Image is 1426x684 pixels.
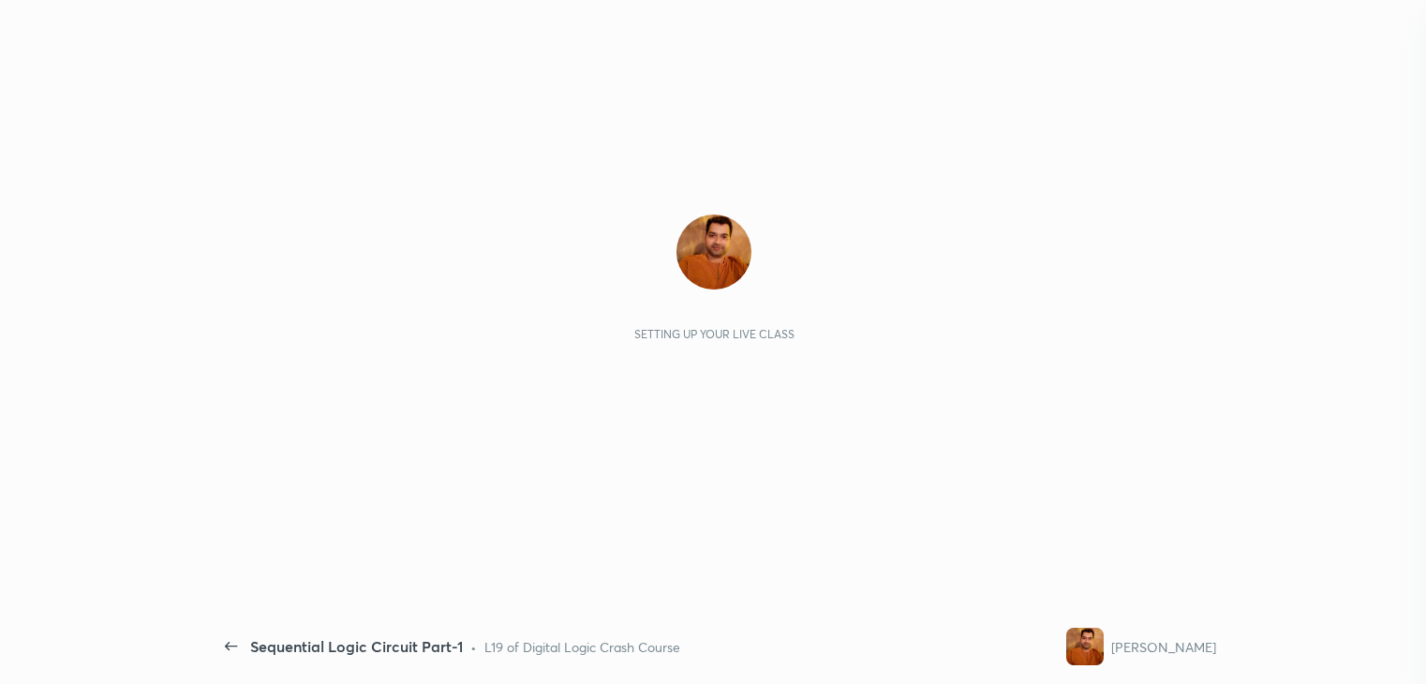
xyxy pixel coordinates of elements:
[484,637,680,657] div: L19 of Digital Logic Crash Course
[1111,637,1216,657] div: [PERSON_NAME]
[1066,628,1104,665] img: 5786bad726924fb0bb2bae2edf64aade.jpg
[250,635,463,658] div: Sequential Logic Circuit Part-1
[676,215,751,290] img: 5786bad726924fb0bb2bae2edf64aade.jpg
[470,637,477,657] div: •
[634,327,795,341] div: Setting up your live class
